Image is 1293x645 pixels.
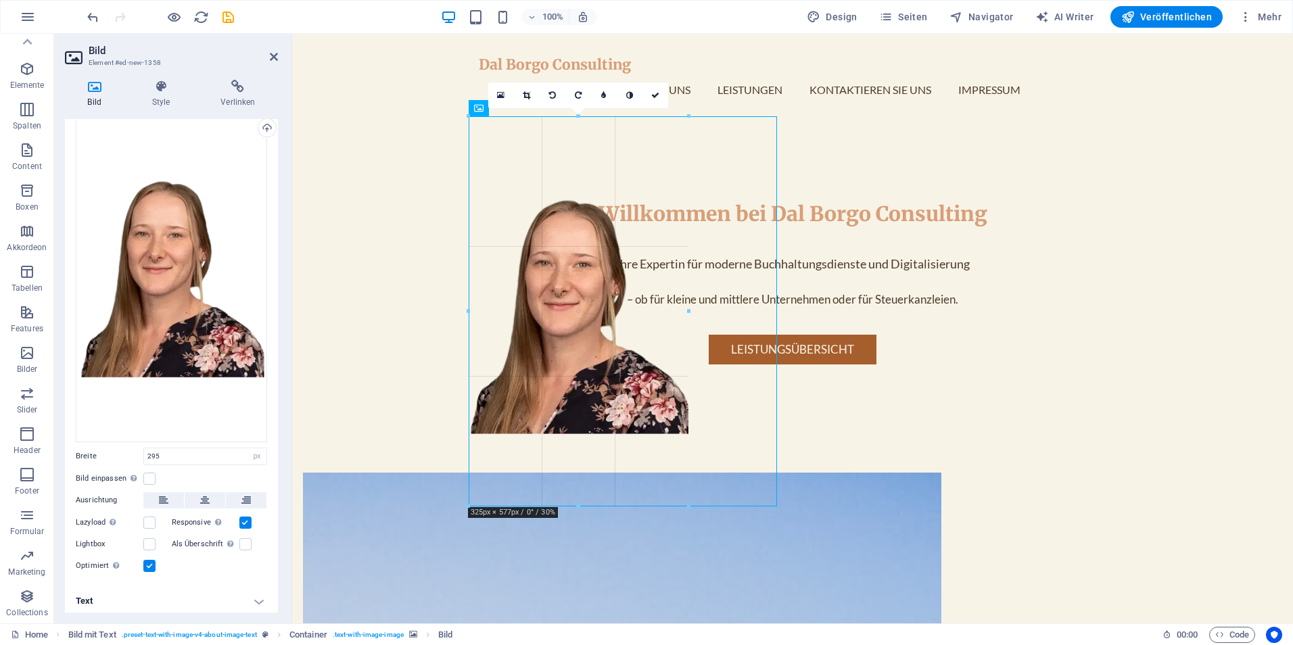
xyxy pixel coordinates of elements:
[13,120,41,131] p: Spalten
[10,526,45,537] p: Formular
[172,515,239,531] label: Responsive
[220,9,236,25] i: Save (Ctrl+S)
[6,607,47,618] p: Collections
[333,627,404,643] span: . text-with-image-image
[1215,627,1249,643] span: Code
[220,9,236,25] button: save
[89,45,278,57] h2: Bild
[801,6,863,28] div: Design (Strg+Alt+Y)
[642,82,668,108] a: Bestätigen ( Strg ⏎ )
[1177,627,1198,643] span: 00 00
[944,6,1019,28] button: Navigator
[76,515,143,531] label: Lazyload
[521,9,569,25] button: 100%
[129,80,198,108] h4: Style
[540,82,565,108] a: 90° links drehen
[1162,627,1198,643] h6: Session-Zeit
[438,627,452,643] span: Klick zum Auswählen. Doppelklick zum Bearbeiten
[76,536,143,552] label: Lightbox
[289,627,327,643] span: Klick zum Auswählen. Doppelklick zum Bearbeiten
[15,485,39,496] p: Footer
[874,6,933,28] button: Seiten
[68,627,116,643] span: Klick zum Auswählen. Doppelklick zum Bearbeiten
[1233,6,1287,28] button: Mehr
[17,404,38,415] p: Slider
[14,445,41,456] p: Header
[11,323,43,334] p: Features
[542,9,563,25] h6: 100%
[1266,627,1282,643] button: Usercentrics
[16,201,39,212] p: Boxen
[468,507,558,518] div: 325px × 577px / 0° / 30%
[76,107,267,442] div: Untitleddesign-zguqGZktBJ4bR_1tSGRdbg.png
[591,82,617,108] a: Weichzeichnen
[807,10,857,24] span: Design
[85,9,101,25] button: undo
[198,80,278,108] h4: Verlinken
[65,80,129,108] h4: Bild
[122,627,257,643] span: . preset-text-with-image-v4-about-image-text
[1209,627,1255,643] button: Code
[1239,10,1282,24] span: Mehr
[262,631,268,638] i: Dieses Element ist ein anpassbares Preset
[76,471,143,487] label: Bild einpassen
[10,80,45,91] p: Elemente
[85,9,101,25] i: Rückgängig: Bild ändern (Strg+Z)
[89,57,251,69] h3: Element #ed-new-1358
[409,631,417,638] i: Element verfügt über einen Hintergrund
[514,82,540,108] a: Ausschneide-Modus
[879,10,928,24] span: Seiten
[193,9,209,25] button: reload
[17,364,38,375] p: Bilder
[76,492,143,508] label: Ausrichtung
[577,11,589,23] i: Bei Größenänderung Zoomstufe automatisch an das gewählte Gerät anpassen.
[1030,6,1100,28] button: AI Writer
[7,242,47,253] p: Akkordeon
[68,627,453,643] nav: breadcrumb
[1110,6,1223,28] button: Veröffentlichen
[193,9,209,25] i: Seite neu laden
[65,585,278,617] h4: Text
[949,10,1014,24] span: Navigator
[617,82,642,108] a: Graustufen
[172,536,239,552] label: Als Überschrift
[801,6,863,28] button: Design
[12,161,42,172] p: Content
[8,567,45,577] p: Marketing
[76,452,143,460] label: Breite
[1121,10,1212,24] span: Veröffentlichen
[488,82,514,108] a: Wähle aus deinen Dateien, Stockfotos oder lade Dateien hoch
[76,558,143,574] label: Optimiert
[11,283,43,293] p: Tabellen
[166,9,182,25] button: Klicke hier, um den Vorschau-Modus zu verlassen
[11,627,48,643] a: Klick, um Auswahl aufzuheben. Doppelklick öffnet Seitenverwaltung
[565,82,591,108] a: 90° rechts drehen
[1035,10,1094,24] span: AI Writer
[1186,629,1188,640] span: :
